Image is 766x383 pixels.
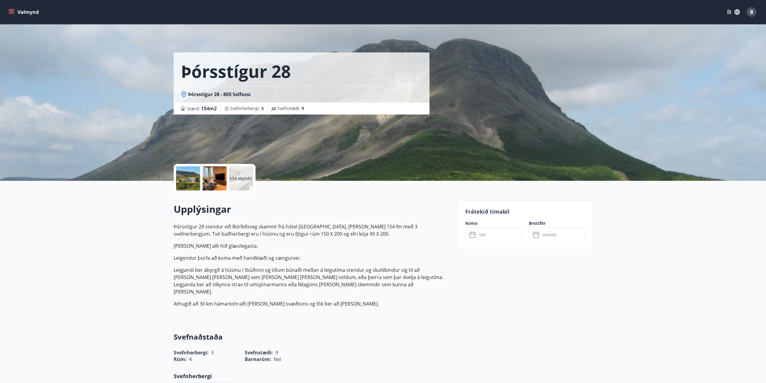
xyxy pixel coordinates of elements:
[230,105,264,111] span: Svefnherbergi :
[174,332,451,342] h3: Svefnaðstaða
[274,356,281,363] span: Nei
[261,105,264,111] span: 3
[201,105,217,112] span: 154 m2
[174,356,187,363] span: Rúm :
[465,208,585,215] p: Frátekið tímabil
[230,175,253,181] p: +14 Myndir
[750,9,753,15] span: B
[174,266,451,295] p: Leigjandi ber ábyrgð á húsinu / íbúðinni og öllum búnaði meðan á leigutíma stendur og skuldbindur...
[277,105,304,111] span: Svefnstæði :
[174,372,451,380] p: Svefnherbergi
[187,105,217,112] span: Stærð :
[189,356,192,363] span: 4
[174,223,451,237] p: Þórsstígur 28 stendur við Búrfellsveg skammt frá hótel [GEOGRAPHIC_DATA]. [PERSON_NAME] 154 fm me...
[465,220,522,226] label: Koma
[181,60,291,83] h1: Þórsstígur 28
[188,91,251,98] span: Þórsstígur 28 - 805 Selfossi
[529,220,585,226] label: Brottför
[724,7,743,17] button: ÍS
[174,300,451,307] p: Athugið að 30 km hámarkshraði [PERSON_NAME] svæðisins og fók ber að [PERSON_NAME].
[7,7,41,17] button: menu
[744,5,759,19] button: B
[302,105,304,111] span: 9
[245,356,271,363] span: Barnarúm :
[174,202,451,216] h2: Upplýsingar
[174,242,451,250] p: [PERSON_NAME] allt hið glæsilegasta.
[174,254,451,262] p: Leigendur þurfa að koma með handklæði og sængurver.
